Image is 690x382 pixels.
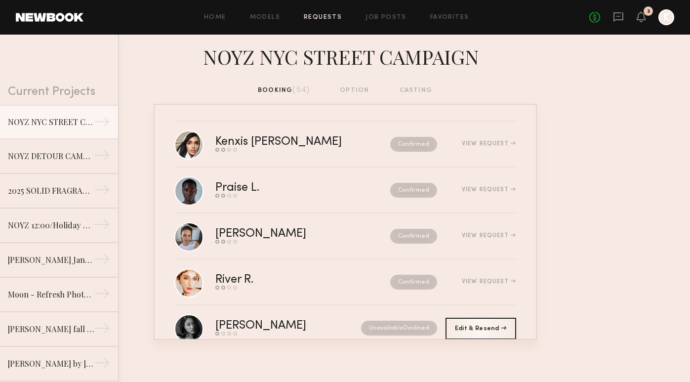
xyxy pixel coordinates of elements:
div: 2025 SOLID FRAGRANCE CAMPAIGN [8,185,94,197]
span: Edit & Resend [455,326,506,332]
div: Moon - Refresh Photoshoot [8,289,94,300]
nb-request-status: Confirmed [390,229,437,244]
div: 3 [647,9,650,14]
div: → [94,320,110,340]
div: View Request [462,233,516,239]
a: [PERSON_NAME]UnavailableDeclined [174,305,516,351]
a: K [658,9,674,25]
nb-request-status: Unavailable Declined [361,321,437,336]
a: River R.ConfirmedView Request [174,259,516,305]
div: → [94,114,110,133]
div: NOYZ NYC STREET CAMPAIGN [154,42,537,69]
div: [PERSON_NAME] [215,228,348,240]
div: → [94,251,110,271]
a: Models [250,14,280,21]
nb-request-status: Confirmed [390,275,437,290]
div: View Request [462,187,516,193]
a: Kenxis [PERSON_NAME]ConfirmedView Request [174,122,516,168]
div: Praise L. [215,182,325,194]
div: → [94,355,110,375]
div: → [94,182,110,202]
a: Favorites [430,14,469,21]
div: NOYZ DETOUR CAMPAIGN SHOOT [8,150,94,162]
div: [PERSON_NAME] fall 2020 video shoot [8,323,94,335]
div: [PERSON_NAME] [215,320,334,332]
a: Home [204,14,226,21]
div: View Request [462,141,516,147]
a: Praise L.ConfirmedView Request [174,168,516,213]
nb-request-status: Confirmed [390,137,437,152]
div: NOYZ NYC STREET CAMPAIGN [8,116,94,128]
div: → [94,216,110,236]
div: → [94,286,110,305]
a: Job Posts [365,14,406,21]
nb-request-status: Confirmed [390,183,437,198]
div: Kenxis [PERSON_NAME] [215,136,366,148]
div: NOYZ 12:00/Holiday Shoot [8,219,94,231]
a: Requests [304,14,342,21]
a: [PERSON_NAME]ConfirmedView Request [174,213,516,259]
div: River R. [215,274,322,286]
div: → [94,147,110,167]
div: View Request [462,279,516,285]
div: [PERSON_NAME] January Launch - Photoshoot & Video shoot [8,254,94,266]
div: [PERSON_NAME] by [PERSON_NAME] 2020 fall photoshoot [8,358,94,370]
